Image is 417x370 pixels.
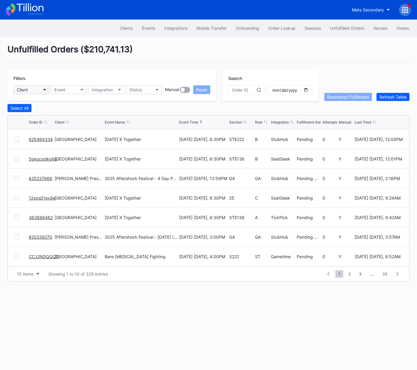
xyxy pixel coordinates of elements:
div: Unfulfilled Orders ( $210,741.13 ) [7,44,409,62]
div: Integrations [164,26,187,31]
div: [DATE] [DATE], 12:01PM [355,156,403,161]
div: 2025 Aftershock Festival - 4 Day Pass (10/2 - 10/5) (Blink 182, Deftones, Korn, Bring Me The Hori... [105,176,178,181]
div: [DATE] [DATE], 9:42AM [355,215,403,220]
a: 625237669 [29,176,52,181]
div: Fulfillment Status [297,120,326,124]
div: SeatGeek [271,156,295,161]
div: Unfulfilled Orders [330,26,364,31]
button: Events [137,23,160,34]
div: Event [54,87,65,92]
button: Select All [7,104,31,112]
div: Manual [165,87,179,93]
div: [DATE] [DATE], 6:30PM [179,195,228,200]
button: Mets Secondary [347,4,394,15]
div: Clients [120,26,133,31]
button: Seasons [300,23,325,34]
span: 2 [346,270,354,278]
button: Integration [88,85,124,94]
div: C [255,195,270,200]
div: [DATE] [DATE], 2:16PM [355,176,403,181]
div: B [255,156,270,161]
div: [GEOGRAPHIC_DATA] [55,156,103,161]
div: 0 [322,176,337,181]
button: Status [126,85,162,94]
span: 33 [379,270,390,278]
div: Client [55,120,64,124]
div: 0 [322,156,337,161]
div: B [255,137,270,142]
button: Event [51,85,87,94]
div: Pending [297,137,321,142]
div: Pending [297,254,321,259]
button: Onboarding [231,23,264,34]
div: Y [339,156,353,161]
div: Pending Manual [297,234,321,240]
a: 12xps01ex8e [29,195,55,200]
div: 10 items [17,271,33,277]
div: [DATE] [DATE], 2:00PM [179,234,228,240]
div: [DATE] [DATE], 8:52AM [355,254,403,259]
a: 625484334 [29,137,53,142]
div: [PERSON_NAME] Presents Secondary [55,234,103,240]
div: Event Time [179,120,198,124]
a: Venues [369,23,392,34]
div: GA [255,234,270,240]
div: Seasons [304,26,321,31]
div: Reattempt Fulfillment [327,94,369,99]
div: [DATE] X Together [105,195,141,200]
div: A [255,215,270,220]
a: Integrations [160,23,192,34]
div: Row [255,120,262,124]
div: [PERSON_NAME] Presents Secondary [55,176,103,181]
div: SeatGeek [271,195,295,200]
div: STE136 [229,156,253,161]
div: Pending [297,215,321,220]
div: [DATE] X Together [105,156,141,161]
div: ... [366,271,378,277]
div: Bare [MEDICAL_DATA] Fighting [105,254,166,259]
div: Vivenu [396,26,409,31]
div: Pending [297,195,321,200]
div: TickPick [271,215,295,220]
span: 3 [356,270,364,278]
div: Y [339,254,353,259]
div: GA [229,234,253,240]
div: [GEOGRAPHIC_DATA] [55,195,103,200]
button: Clients [115,23,137,34]
input: Order ID [232,88,257,93]
a: 620339270 [29,234,52,240]
div: Y [339,137,353,142]
div: [GEOGRAPHIC_DATA] [55,215,103,220]
div: 25 [229,195,253,200]
button: Reset [193,85,210,94]
div: Y [339,195,353,200]
a: CCJ2NDQQQT [29,254,58,259]
div: [DATE] [DATE], 6:30PM [179,215,228,220]
div: [DATE] [DATE], 6:30PM [179,137,228,142]
div: Integration [92,87,113,92]
div: 0 [322,195,337,200]
a: Order Lookup [264,23,300,34]
div: STE136 [229,215,253,220]
div: Attempts [322,120,337,124]
a: Vivenu [392,23,414,34]
div: Section [229,120,242,124]
div: GA [229,176,253,181]
div: Y [339,176,353,181]
a: 363688462 [29,215,53,220]
div: S222 [229,254,253,259]
div: Last Tried [355,120,371,124]
div: GA [255,176,270,181]
div: [DATE] [DATE], 6:30PM [179,156,228,161]
div: Y [339,215,353,220]
div: 0 [322,215,337,220]
button: Unfulfilled Orders [325,23,369,34]
div: [DATE] [DATE], 12:00PM [355,137,403,142]
div: Integration [271,120,289,124]
div: Mobile Transfer [196,26,227,31]
div: 0 [322,254,337,259]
